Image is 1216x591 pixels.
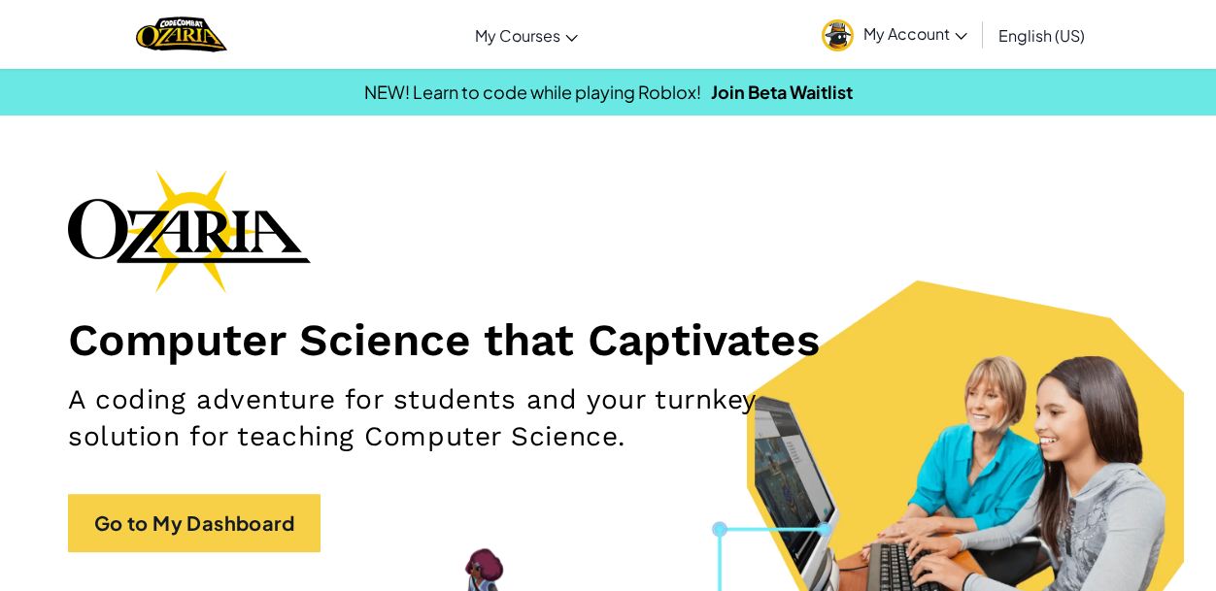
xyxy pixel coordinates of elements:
[812,4,977,65] a: My Account
[68,381,792,455] h2: A coding adventure for students and your turnkey solution for teaching Computer Science.
[998,25,1085,46] span: English (US)
[711,81,853,103] a: Join Beta Waitlist
[989,9,1095,61] a: English (US)
[465,9,588,61] a: My Courses
[136,15,226,54] img: Home
[475,25,560,46] span: My Courses
[68,312,1148,367] h1: Computer Science that Captivates
[364,81,701,103] span: NEW! Learn to code while playing Roblox!
[822,19,854,51] img: avatar
[68,494,321,552] a: Go to My Dashboard
[136,15,226,54] a: Ozaria by CodeCombat logo
[863,23,967,44] span: My Account
[68,169,311,293] img: Ozaria branding logo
